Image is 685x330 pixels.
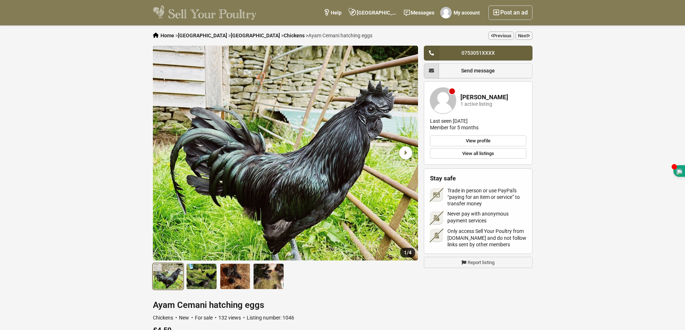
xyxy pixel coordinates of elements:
[153,263,184,289] img: Ayam Cemani hatching eggs - 1
[430,118,468,124] div: Last seen [DATE]
[178,33,227,38] a: [GEOGRAPHIC_DATA]
[284,33,305,38] a: Chickens
[488,32,514,40] a: Previous
[468,259,494,266] span: Report listing
[430,124,479,131] div: Member for 5 months
[396,143,414,162] div: Next slide
[430,148,526,159] a: View all listings
[153,5,257,20] img: Sell Your Poultry
[247,315,294,321] span: Listing number: 1046
[400,248,415,258] div: /
[220,263,251,289] img: Ayam Cemani hatching eggs - 3
[430,175,526,182] h2: Stay safe
[400,5,438,20] a: Messages
[179,315,194,321] span: New
[228,33,280,38] li: >
[175,33,227,38] li: >
[404,250,407,255] span: 1
[460,94,508,101] a: [PERSON_NAME]
[460,101,492,107] div: 1 active listing
[447,210,526,224] span: Never pay with anonymous payment services
[409,250,412,255] span: 4
[461,68,495,74] span: Send message
[438,5,484,20] a: My account
[346,5,400,20] a: [GEOGRAPHIC_DATA], [GEOGRAPHIC_DATA]
[430,87,456,113] img: Thomas harney
[308,33,372,38] span: Ayam Cemani hatching eggs
[160,33,174,38] a: Home
[515,32,532,40] a: Next
[281,33,305,38] li: >
[306,33,372,38] li: >
[231,33,280,38] a: [GEOGRAPHIC_DATA]
[153,46,418,260] img: Ayam Cemani hatching eggs - 1/4
[440,7,452,18] img: Abungy
[218,315,246,321] span: 132 views
[156,143,175,162] div: Previous slide
[461,50,495,56] span: 0753051XXXX
[153,315,178,321] span: Chickens
[424,63,532,78] a: Send message
[153,300,418,310] h1: Ayam Cemani hatching eggs
[449,88,455,94] div: Member is offline
[424,257,532,268] a: Report listing
[447,228,526,248] span: Only access Sell Your Poultry from [DOMAIN_NAME] and do not follow links sent by other members
[424,46,532,60] a: 0753051XXXX
[430,135,526,146] a: View profile
[253,263,284,289] img: Ayam Cemani hatching eggs - 4
[153,46,418,260] li: 1 / 4
[488,5,532,20] a: Post an ad
[186,263,217,289] img: Ayam Cemani hatching eggs - 2
[447,187,526,207] span: Trade in person or use PayPal's “paying for an item or service” to transfer money
[319,5,346,20] a: Help
[195,315,217,321] span: For sale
